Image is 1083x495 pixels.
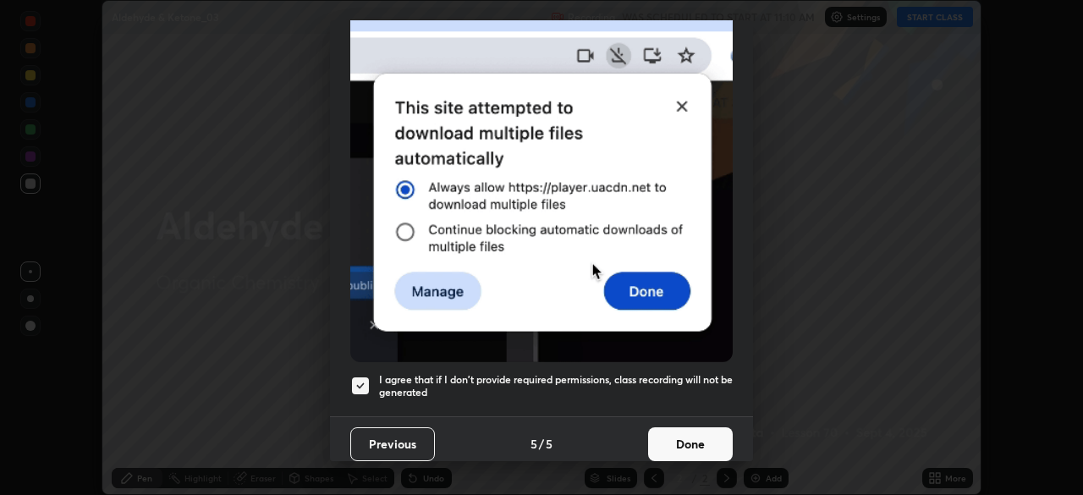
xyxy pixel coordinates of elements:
[546,435,552,453] h4: 5
[350,427,435,461] button: Previous
[379,373,733,399] h5: I agree that if I don't provide required permissions, class recording will not be generated
[648,427,733,461] button: Done
[539,435,544,453] h4: /
[531,435,537,453] h4: 5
